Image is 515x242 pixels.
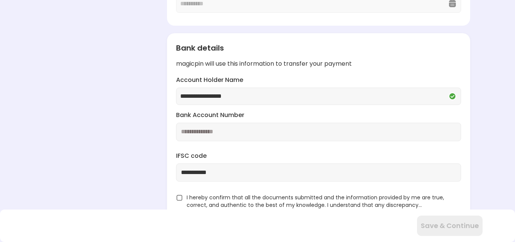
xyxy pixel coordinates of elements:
[448,92,457,101] img: Q2VREkDUCX-Nh97kZdnvclHTixewBtwTiuomQU4ttMKm5pUNxe9W_NURYrLCGq_Mmv0UDstOKswiepyQhkhj-wqMpwXa6YfHU...
[176,60,461,68] div: magicpin will use this information to transfer your payment
[417,216,483,236] button: Save & Continue
[176,42,461,54] div: Bank details
[176,111,461,120] label: Bank Account Number
[176,194,183,201] img: unchecked
[187,194,461,209] span: I hereby confirm that all the documents submitted and the information provided by me are true, co...
[176,76,461,85] label: Account Holder Name
[176,152,461,160] label: IFSC code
